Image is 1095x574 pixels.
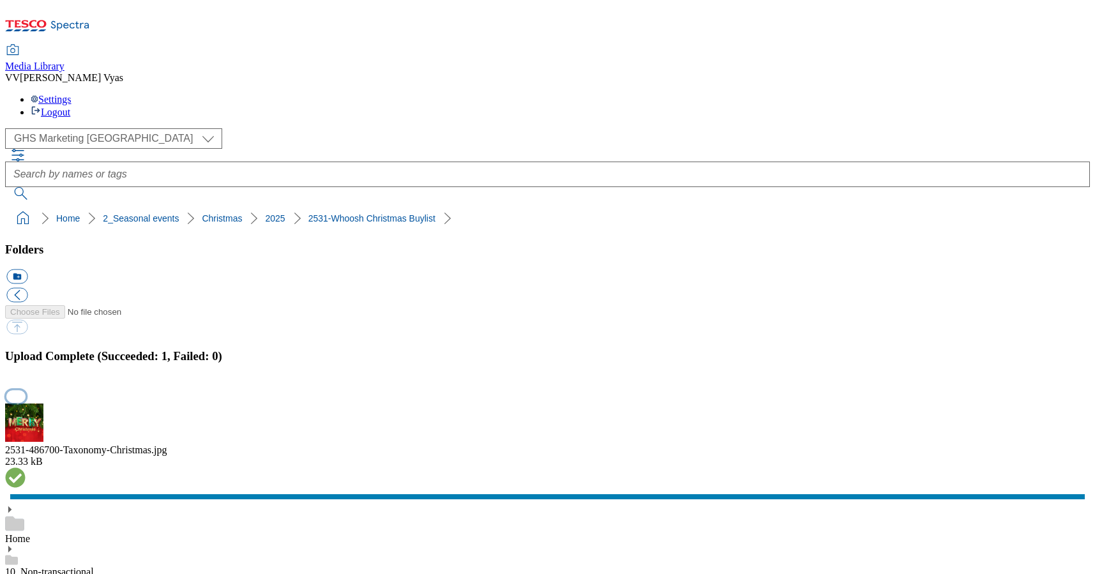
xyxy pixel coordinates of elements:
a: Media Library [5,45,64,72]
h3: Upload Complete (Succeeded: 1, Failed: 0) [5,349,1090,363]
a: Settings [31,94,72,105]
span: Media Library [5,61,64,72]
div: 23.33 kB [5,456,1090,467]
nav: breadcrumb [5,206,1090,230]
h3: Folders [5,243,1090,257]
a: 2_Seasonal events [103,213,179,223]
img: preview [5,404,43,442]
a: Home [5,533,30,544]
a: Christmas [202,213,242,223]
span: VV [5,72,20,83]
span: [PERSON_NAME] Vyas [20,72,123,83]
a: 2531-Whoosh Christmas Buylist [308,213,435,223]
input: Search by names or tags [5,162,1090,187]
a: Logout [31,107,70,117]
div: 2531-486700-Taxonomy-Christmas.jpg [5,444,1090,456]
a: home [13,208,33,229]
a: 2025 [265,213,285,223]
a: Home [56,213,80,223]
